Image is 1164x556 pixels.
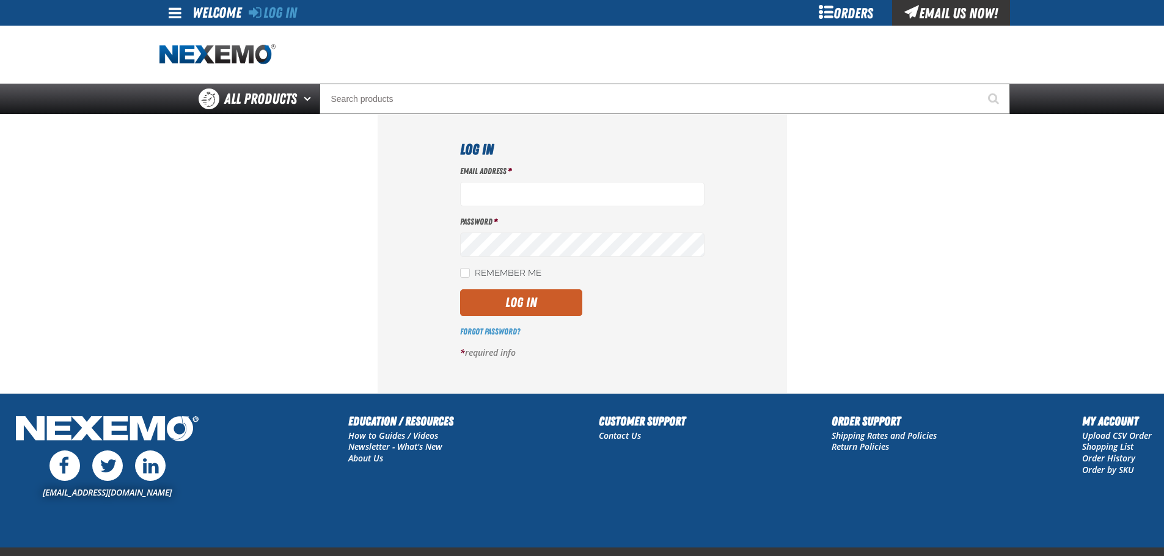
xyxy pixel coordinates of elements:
[460,139,705,161] h1: Log In
[599,430,641,441] a: Contact Us
[348,441,442,452] a: Newsletter - What's New
[832,412,937,430] h2: Order Support
[460,268,541,280] label: Remember Me
[832,430,937,441] a: Shipping Rates and Policies
[979,84,1010,114] button: Start Searching
[460,216,705,228] label: Password
[159,44,276,65] img: Nexemo logo
[1082,430,1152,441] a: Upload CSV Order
[159,44,276,65] a: Home
[460,165,705,177] label: Email Address
[1082,452,1135,464] a: Order History
[460,327,520,336] a: Forgot Password?
[348,430,438,441] a: How to Guides / Videos
[348,412,453,430] h2: Education / Resources
[348,452,383,464] a: About Us
[599,412,686,430] h2: Customer Support
[1082,412,1152,430] h2: My Account
[1082,441,1133,452] a: Shopping List
[299,84,320,114] button: Open All Products pages
[249,4,297,21] a: Log In
[224,88,297,110] span: All Products
[43,486,172,498] a: [EMAIL_ADDRESS][DOMAIN_NAME]
[460,268,470,278] input: Remember Me
[460,347,705,359] p: required info
[460,289,582,316] button: Log In
[12,412,202,448] img: Nexemo Logo
[320,84,1010,114] input: Search
[832,441,889,452] a: Return Policies
[1082,464,1134,475] a: Order by SKU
